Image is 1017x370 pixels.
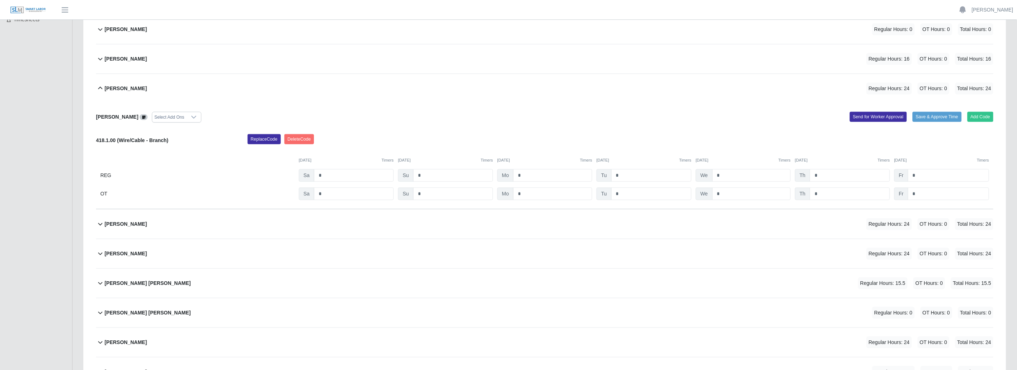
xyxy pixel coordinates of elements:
span: Regular Hours: 0 [872,307,915,319]
b: [PERSON_NAME] [PERSON_NAME] [105,279,191,287]
b: [PERSON_NAME] [105,339,147,346]
b: [PERSON_NAME] [96,114,138,120]
button: Send for Worker Approval [850,112,907,122]
div: [DATE] [696,157,791,163]
span: Tu [597,188,612,200]
span: Su [398,188,414,200]
span: Regular Hours: 0 [872,23,915,35]
span: Total Hours: 24 [955,218,994,230]
span: Th [795,188,810,200]
button: Timers [381,157,394,163]
span: Regular Hours: 24 [867,83,912,94]
span: Th [795,169,810,182]
button: [PERSON_NAME] Regular Hours: 24 OT Hours: 0 Total Hours: 24 [96,328,994,357]
span: OT Hours: 0 [918,53,950,65]
button: [PERSON_NAME] Regular Hours: 24 OT Hours: 0 Total Hours: 24 [96,74,994,103]
span: Total Hours: 0 [958,307,994,319]
b: 418.1.00 (Wire/Cable - Branch) [96,137,169,143]
span: Total Hours: 16 [955,53,994,65]
div: OT [100,188,294,200]
div: [DATE] [398,157,493,163]
button: [PERSON_NAME] Regular Hours: 24 OT Hours: 0 Total Hours: 24 [96,210,994,239]
a: View/Edit Notes [140,114,148,120]
span: Total Hours: 24 [955,83,994,94]
span: Total Hours: 24 [955,248,994,260]
span: Regular Hours: 24 [867,218,912,230]
b: [PERSON_NAME] [105,26,147,33]
button: [PERSON_NAME] [PERSON_NAME] Regular Hours: 15.5 OT Hours: 0 Total Hours: 15.5 [96,269,994,298]
div: Select Add Ons [152,112,187,122]
button: Timers [679,157,691,163]
span: Total Hours: 15.5 [951,277,994,289]
span: Total Hours: 0 [958,23,994,35]
button: Add Code [968,112,994,122]
span: OT Hours: 0 [918,336,950,348]
div: [DATE] [597,157,691,163]
div: [DATE] [795,157,890,163]
button: Timers [778,157,791,163]
span: Sa [299,169,314,182]
b: [PERSON_NAME] [105,250,147,257]
button: [PERSON_NAME] [PERSON_NAME] Regular Hours: 0 OT Hours: 0 Total Hours: 0 [96,298,994,327]
button: DeleteCode [284,134,314,144]
button: [PERSON_NAME] Regular Hours: 24 OT Hours: 0 Total Hours: 24 [96,239,994,268]
button: Timers [878,157,890,163]
span: Regular Hours: 15.5 [858,277,908,289]
b: [PERSON_NAME] [105,220,147,228]
span: Sa [299,188,314,200]
button: Timers [580,157,592,163]
button: ReplaceCode [248,134,281,144]
span: Su [398,169,414,182]
span: Fr [894,188,908,200]
span: OT Hours: 0 [918,83,950,94]
b: [PERSON_NAME] [105,55,147,63]
b: [PERSON_NAME] [105,85,147,92]
a: [PERSON_NAME] [972,6,1013,14]
span: Fr [894,169,908,182]
span: Regular Hours: 24 [867,248,912,260]
span: OT Hours: 0 [918,248,950,260]
span: OT Hours: 0 [921,23,952,35]
span: Tu [597,169,612,182]
div: REG [100,169,294,182]
span: We [696,169,713,182]
b: [PERSON_NAME] [PERSON_NAME] [105,309,191,317]
button: [PERSON_NAME] Regular Hours: 0 OT Hours: 0 Total Hours: 0 [96,15,994,44]
button: Timers [481,157,493,163]
span: Regular Hours: 24 [867,336,912,348]
div: [DATE] [299,157,394,163]
span: Mo [497,169,514,182]
span: OT Hours: 0 [913,277,945,289]
span: We [696,188,713,200]
img: SLM Logo [10,6,46,14]
span: Mo [497,188,514,200]
span: Total Hours: 24 [955,336,994,348]
button: Save & Approve Time [913,112,962,122]
div: [DATE] [894,157,989,163]
div: [DATE] [497,157,592,163]
span: OT Hours: 0 [918,218,950,230]
button: [PERSON_NAME] Regular Hours: 16 OT Hours: 0 Total Hours: 16 [96,44,994,74]
span: Regular Hours: 16 [867,53,912,65]
button: Timers [977,157,989,163]
span: OT Hours: 0 [921,307,952,319]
